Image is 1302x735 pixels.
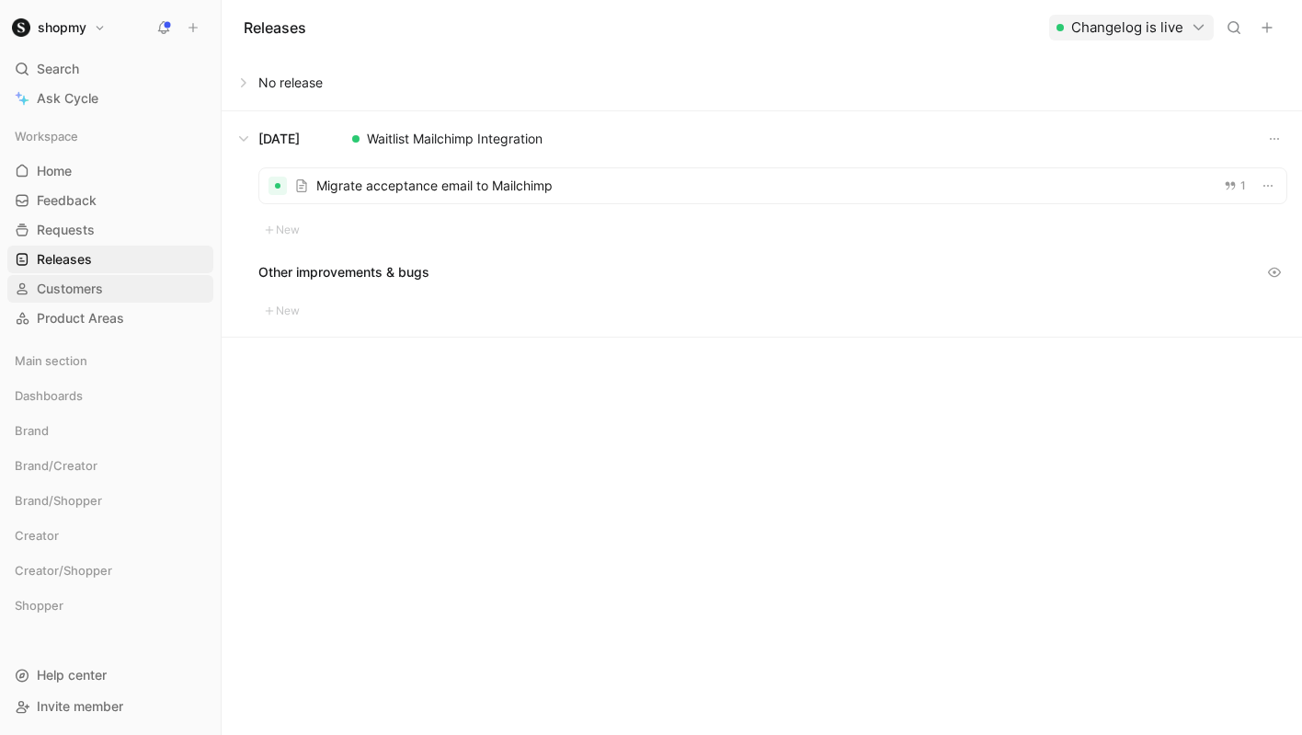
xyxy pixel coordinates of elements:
[12,18,30,37] img: shopmy
[7,417,213,450] div: Brand
[15,491,102,510] span: Brand/Shopper
[7,452,213,485] div: Brand/Creator
[7,487,213,520] div: Brand/Shopper
[7,522,213,549] div: Creator
[7,522,213,555] div: Creator
[7,417,213,444] div: Brand
[258,300,306,322] button: New
[7,591,213,625] div: Shopper
[7,591,213,619] div: Shopper
[37,698,123,714] span: Invite member
[1220,176,1250,196] button: 1
[7,347,213,374] div: Main section
[7,275,213,303] a: Customers
[7,487,213,514] div: Brand/Shopper
[15,421,49,440] span: Brand
[7,661,213,689] div: Help center
[7,187,213,214] a: Feedback
[37,280,103,298] span: Customers
[37,309,124,327] span: Product Areas
[7,246,213,273] a: Releases
[37,58,79,80] span: Search
[15,561,112,580] span: Creator/Shopper
[244,17,306,39] h1: Releases
[7,693,213,720] div: Invite member
[7,55,213,83] div: Search
[7,347,213,380] div: Main section
[15,596,63,614] span: Shopper
[7,557,213,590] div: Creator/Shopper
[37,221,95,239] span: Requests
[7,382,213,409] div: Dashboards
[1240,180,1246,191] span: 1
[1049,15,1214,40] button: Changelog is live
[7,122,213,150] div: Workspace
[38,19,86,36] h1: shopmy
[15,386,83,405] span: Dashboards
[7,304,213,332] a: Product Areas
[37,162,72,180] span: Home
[258,219,306,241] button: New
[7,557,213,584] div: Creator/Shopper
[7,157,213,185] a: Home
[37,191,97,210] span: Feedback
[7,382,213,415] div: Dashboards
[7,15,110,40] button: shopmyshopmy
[15,526,59,545] span: Creator
[37,87,98,109] span: Ask Cycle
[7,216,213,244] a: Requests
[7,85,213,112] a: Ask Cycle
[7,452,213,479] div: Brand/Creator
[37,250,92,269] span: Releases
[15,456,97,475] span: Brand/Creator
[37,667,107,683] span: Help center
[258,259,1287,285] div: Other improvements & bugs
[15,351,87,370] span: Main section
[15,127,78,145] span: Workspace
